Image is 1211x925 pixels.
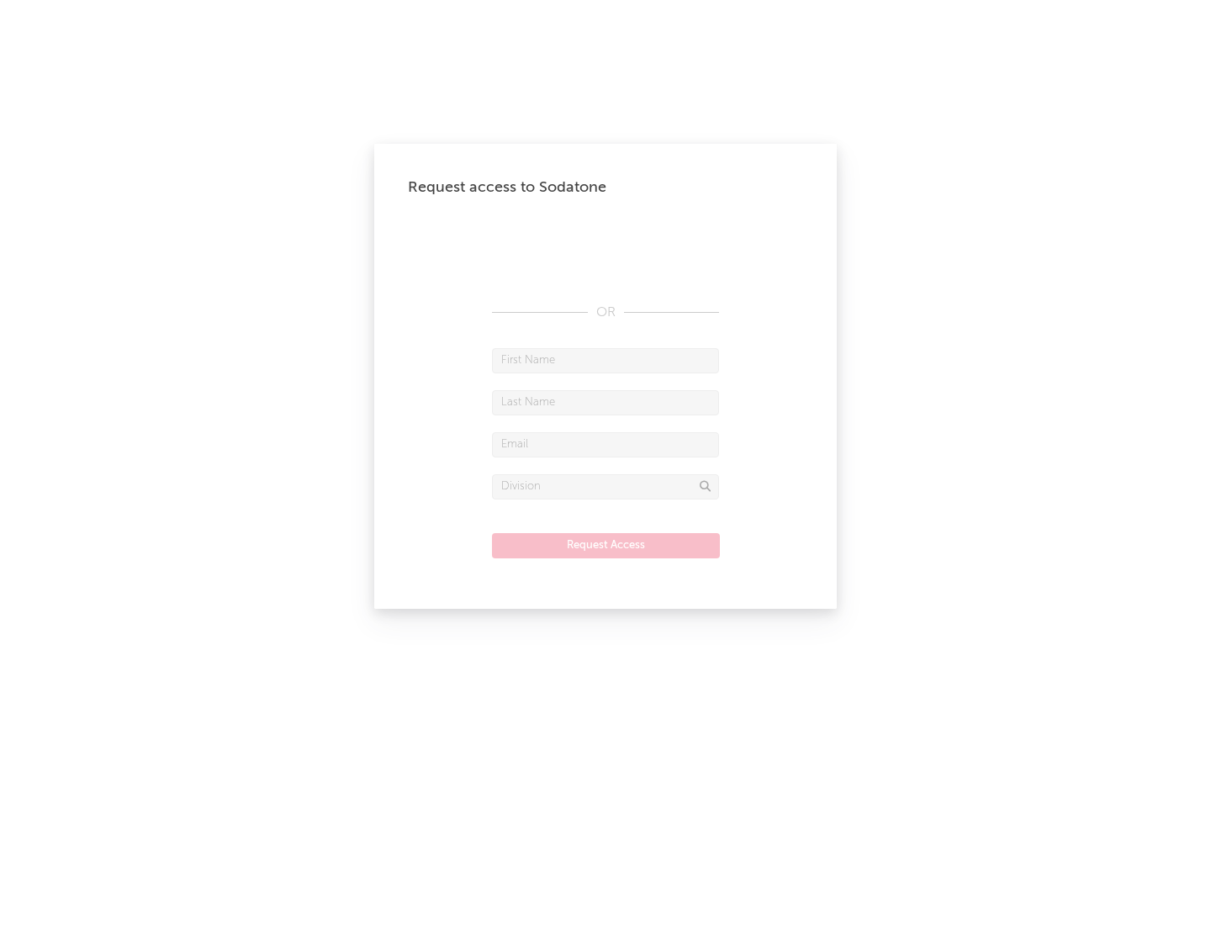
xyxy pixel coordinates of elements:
div: OR [492,303,719,323]
input: First Name [492,348,719,373]
button: Request Access [492,533,720,558]
input: Last Name [492,390,719,415]
div: Request access to Sodatone [408,177,803,198]
input: Email [492,432,719,457]
input: Division [492,474,719,499]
